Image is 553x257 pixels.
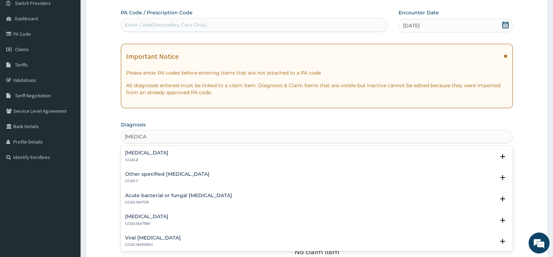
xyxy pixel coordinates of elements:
h4: Other specified [MEDICAL_DATA] [125,172,209,177]
span: Tariffs [15,62,28,68]
div: Chat with us now [36,39,118,48]
h4: Acute bacterial or fungal [MEDICAL_DATA] [125,193,232,198]
p: GC00.Y [125,179,209,183]
p: No claim item [295,249,339,256]
p: GC00.1&XT5R [125,200,232,205]
h4: [MEDICAL_DATA] [125,214,168,219]
span: Claims [15,46,29,53]
textarea: Type your message and hit 'Enter' [4,178,133,202]
div: Minimize live chat window [115,4,132,20]
i: open select status [498,152,507,161]
img: d_794563401_company_1708531726252_794563401 [13,35,28,53]
label: Encounter Date [399,9,439,16]
h1: Important Notice [126,53,179,60]
p: GC00.Z [125,158,168,162]
label: Diagnosis [121,121,146,128]
div: Enter Code(Secondary Care Only) [125,21,207,28]
i: open select status [498,216,507,224]
p: GC00.1&XN3BH [125,242,181,247]
span: [DATE] [403,22,420,29]
p: All diagnoses entered must be linked to a claim item. Diagnosis & Claim Items that are visible bu... [126,82,507,96]
span: Tariff Negotiation [15,92,51,99]
i: open select status [498,173,507,182]
label: PA Code / Prescription Code [121,9,193,16]
p: GC00.1&XT8W [125,221,168,226]
span: Dashboard [15,15,38,22]
i: open select status [498,237,507,245]
h4: [MEDICAL_DATA] [125,150,168,155]
p: Please enter PA codes before entering items that are not attached to a PA code [126,69,507,76]
h4: Viral [MEDICAL_DATA] [125,235,181,241]
i: open select status [498,195,507,203]
span: We're online! [41,81,97,152]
